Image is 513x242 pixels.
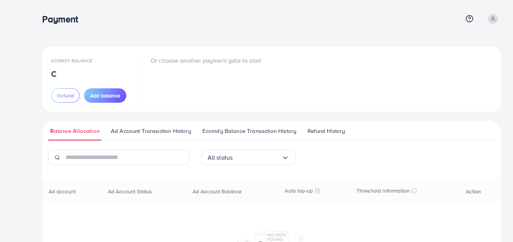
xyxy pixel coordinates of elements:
p: Or choose another payment gate to start [151,56,261,65]
span: Ecomdy Balance Transaction History [202,127,296,135]
span: Ad Account Transaction History [111,127,191,135]
span: Refund History [308,127,345,135]
span: Add balance [90,92,120,99]
span: Refund [57,92,74,99]
span: Ecomdy Balance [51,57,92,64]
button: Refund [51,88,80,103]
div: Search for option [201,150,296,165]
input: Search for option [233,152,281,163]
button: Add balance [84,88,126,103]
span: Balance Allocation [50,127,100,135]
span: All status [208,152,233,163]
h3: Payment [42,14,84,25]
